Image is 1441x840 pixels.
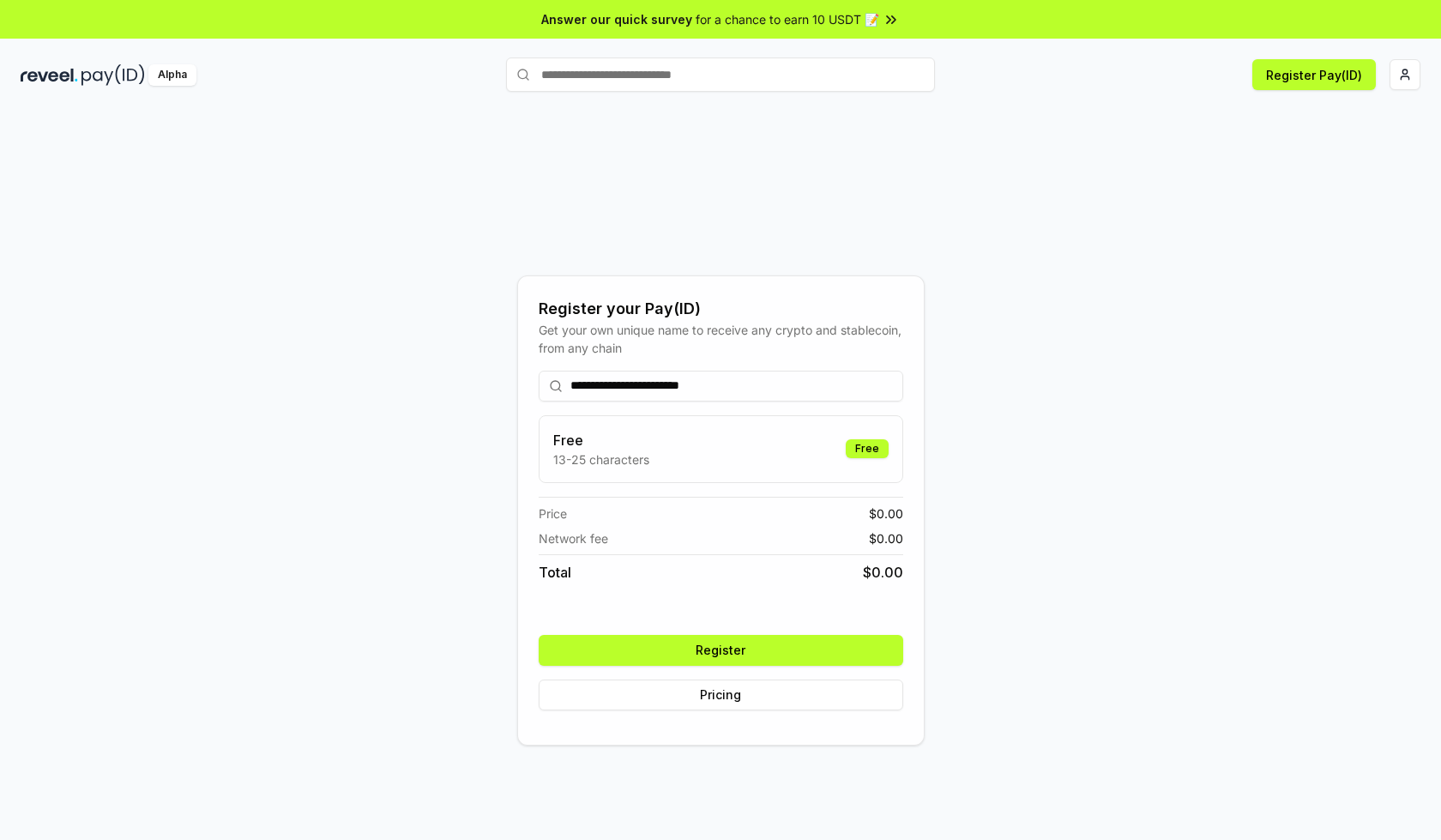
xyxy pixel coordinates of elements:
span: Answer our quick survey [541,10,692,28]
span: $ 0.00 [869,529,903,547]
h3: Free [553,430,649,450]
div: Alpha [148,64,196,86]
span: for a chance to earn 10 USDT 📝 [696,10,879,28]
button: Pricing [539,680,903,710]
span: Total [539,562,571,583]
img: reveel_dark [21,64,78,86]
button: Register [539,635,903,666]
span: Network fee [539,529,608,547]
span: $ 0.00 [869,505,903,523]
div: Get your own unique name to receive any crypto and stablecoin, from any chain [539,321,903,357]
span: $ 0.00 [863,562,903,583]
p: 13-25 characters [553,450,649,468]
button: Register Pay(ID) [1252,59,1376,90]
div: Register your Pay(ID) [539,297,903,321]
span: Price [539,505,567,523]
div: Free [846,439,889,458]
img: pay_id [81,64,145,86]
